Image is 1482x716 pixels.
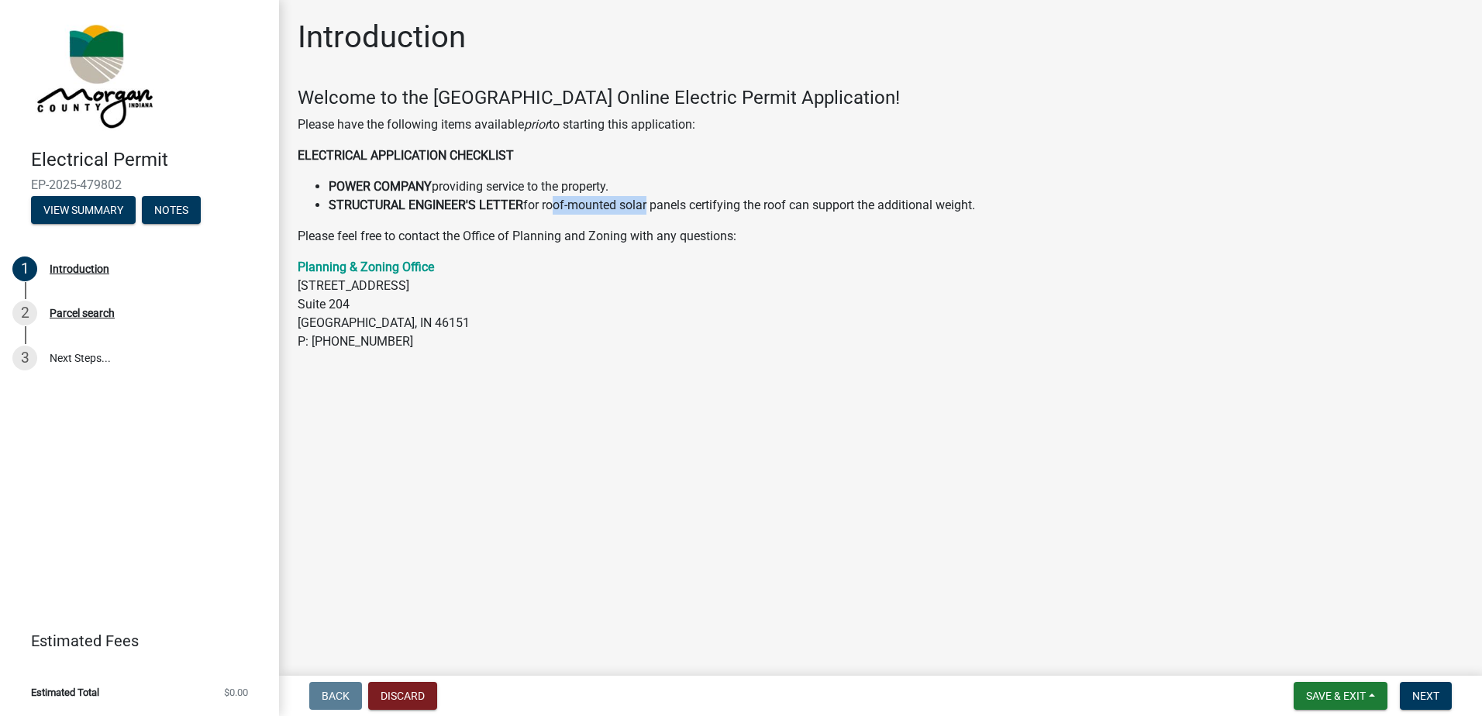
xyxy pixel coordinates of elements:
h4: Electrical Permit [31,149,267,171]
li: providing service to the property. [329,177,1463,196]
i: prior [524,117,549,132]
img: Morgan County, Indiana [31,16,156,133]
div: 1 [12,256,37,281]
button: Save & Exit [1294,682,1387,710]
button: Next [1400,682,1452,710]
div: Parcel search [50,308,115,318]
div: 3 [12,346,37,370]
wm-modal-confirm: Notes [142,205,201,217]
span: $0.00 [224,687,248,697]
strong: STRUCTURAL ENGINEER'S LETTER [329,198,523,212]
span: Next [1412,690,1439,702]
p: Please feel free to contact the Office of Planning and Zoning with any questions: [298,227,1463,246]
span: EP-2025-479802 [31,177,248,192]
button: Notes [142,196,201,224]
strong: ELECTRICAL APPLICATION CHECKLIST [298,148,514,163]
h4: Welcome to the [GEOGRAPHIC_DATA] Online Electric Permit Application! [298,87,1463,109]
li: for roof-mounted solar panels certifying the roof can support the additional weight. [329,196,1463,215]
div: 2 [12,301,37,325]
span: Save & Exit [1306,690,1366,702]
p: [STREET_ADDRESS] Suite 204 [GEOGRAPHIC_DATA], IN 46151 P: [PHONE_NUMBER] [298,258,1463,351]
p: Please have the following items available to starting this application: [298,115,1463,134]
span: Back [322,690,350,702]
button: View Summary [31,196,136,224]
span: Estimated Total [31,687,99,697]
strong: POWER COMPANY [329,179,432,194]
div: Introduction [50,263,109,274]
button: Back [309,682,362,710]
wm-modal-confirm: Summary [31,205,136,217]
a: Planning & Zoning Office [298,260,434,274]
button: Discard [368,682,437,710]
h1: Introduction [298,19,466,56]
a: Estimated Fees [12,625,254,656]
